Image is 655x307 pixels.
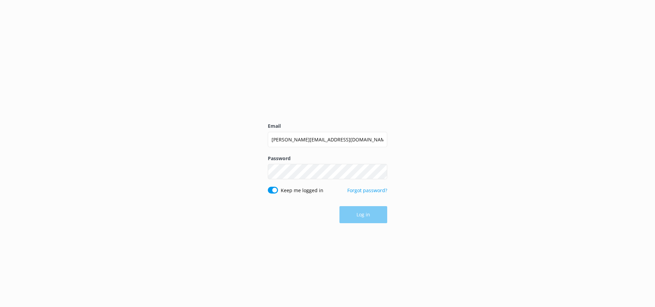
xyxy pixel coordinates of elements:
[268,122,387,130] label: Email
[281,187,323,194] label: Keep me logged in
[268,155,387,162] label: Password
[268,132,387,147] input: user@emailaddress.com
[347,187,387,194] a: Forgot password?
[374,165,387,179] button: Show password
